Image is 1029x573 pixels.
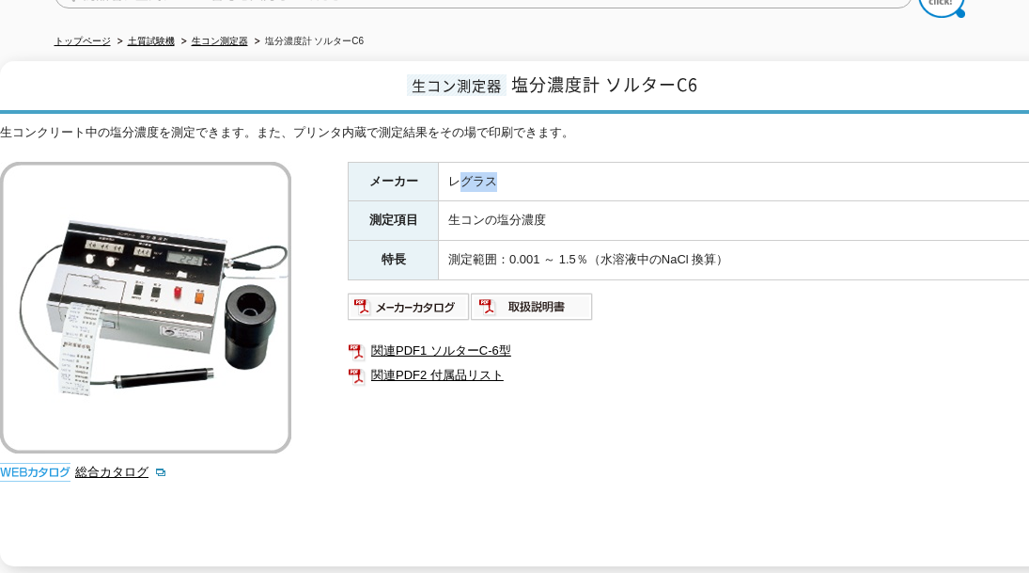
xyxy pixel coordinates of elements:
[471,292,594,322] img: 取扱説明書
[349,201,439,241] th: 測定項目
[471,304,594,318] a: 取扱説明書
[55,36,111,46] a: トップページ
[348,292,471,322] img: メーカーカタログ
[128,36,175,46] a: 土質試験機
[75,465,167,479] a: 総合カタログ
[192,36,248,46] a: 生コン測定器
[407,74,507,96] span: 生コン測定器
[349,241,439,280] th: 特長
[349,162,439,201] th: メーカー
[348,304,471,318] a: メーカーカタログ
[251,32,365,52] li: 塩分濃度計 ソルターC6
[511,72,698,97] span: 塩分濃度計 ソルターC6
